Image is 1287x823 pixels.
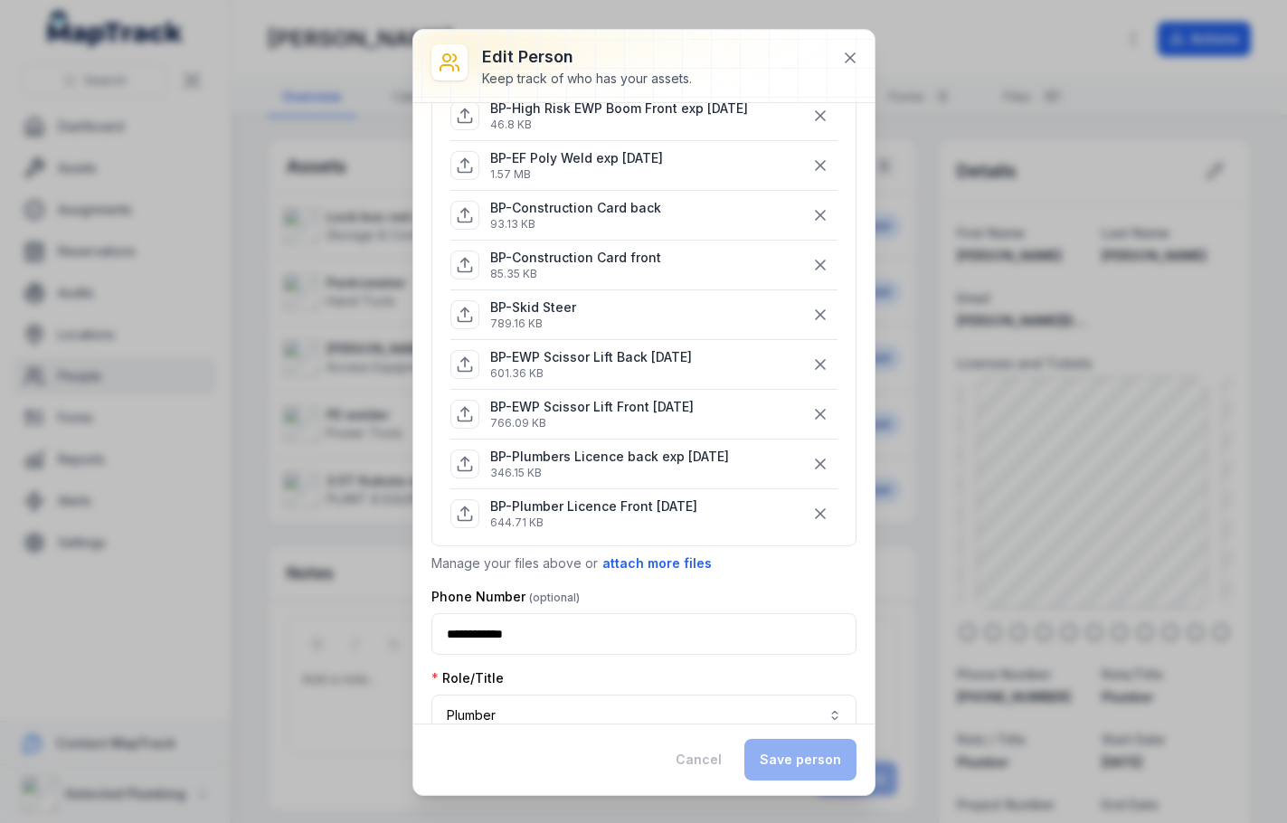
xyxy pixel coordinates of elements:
[490,466,729,480] p: 346.15 KB
[490,99,748,118] p: BP-High Risk EWP Boom Front exp [DATE]
[490,249,661,267] p: BP-Construction Card front
[490,448,729,466] p: BP-Plumbers Licence back exp [DATE]
[490,199,661,217] p: BP-Construction Card back
[490,217,661,232] p: 93.13 KB
[490,167,663,182] p: 1.57 MB
[431,695,856,736] button: Plumber
[482,70,692,88] div: Keep track of who has your assets.
[490,366,692,381] p: 601.36 KB
[490,516,697,530] p: 644.71 KB
[490,267,661,281] p: 85.35 KB
[490,416,694,430] p: 766.09 KB
[482,44,692,70] h3: Edit person
[431,669,504,687] label: Role/Title
[490,298,576,317] p: BP-Skid Steer
[431,553,856,573] p: Manage your files above or
[431,588,580,606] label: Phone Number
[490,348,692,366] p: BP-EWP Scissor Lift Back [DATE]
[601,553,713,573] button: attach more files
[490,317,576,331] p: 789.16 KB
[490,398,694,416] p: BP-EWP Scissor Lift Front [DATE]
[490,118,748,132] p: 46.8 KB
[490,497,697,516] p: BP-Plumber Licence Front [DATE]
[490,149,663,167] p: BP-EF Poly Weld exp [DATE]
